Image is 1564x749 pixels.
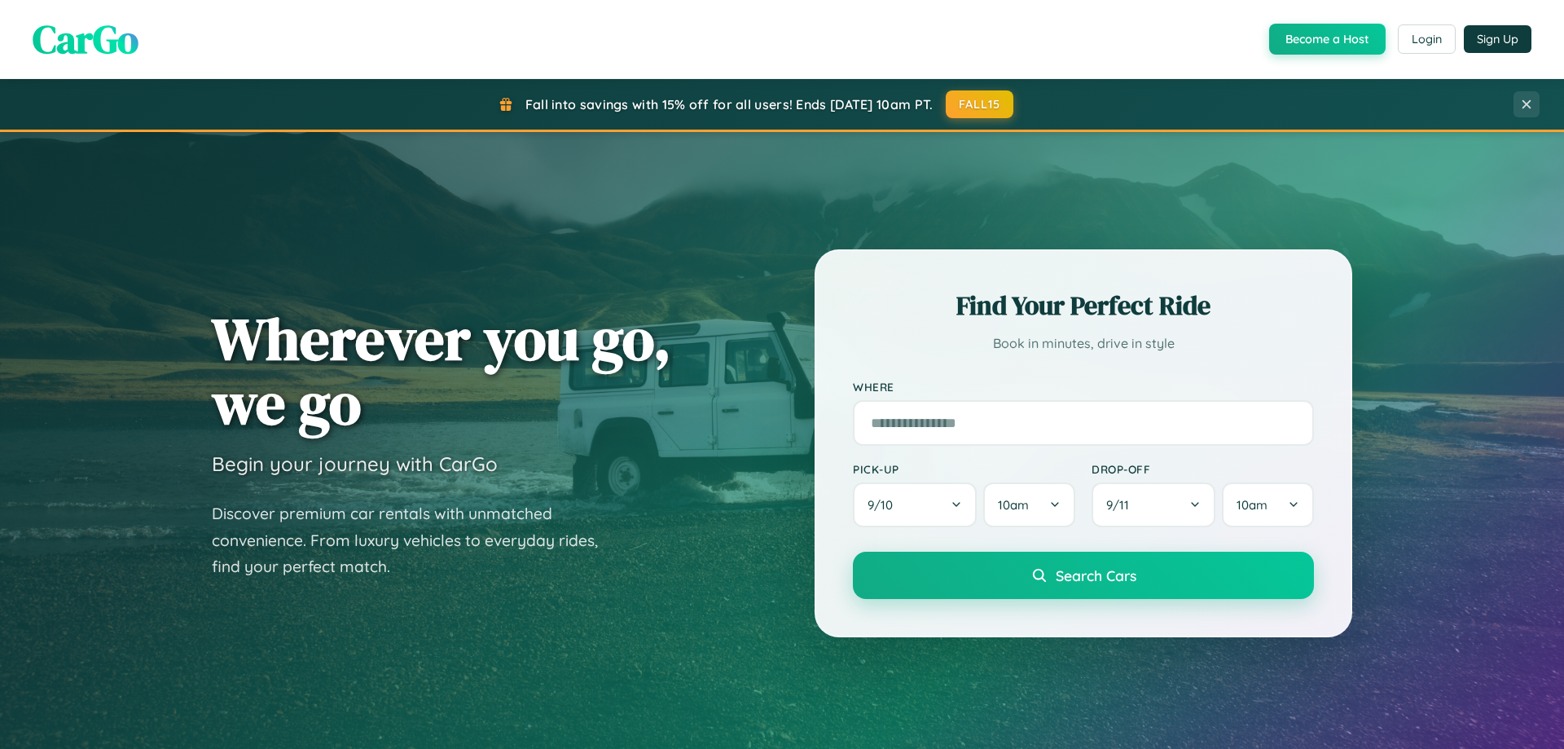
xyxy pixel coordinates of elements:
[853,288,1314,324] h2: Find Your Perfect Ride
[212,500,619,580] p: Discover premium car rentals with unmatched convenience. From luxury vehicles to everyday rides, ...
[853,332,1314,355] p: Book in minutes, drive in style
[868,497,901,513] span: 9 / 10
[946,90,1014,118] button: FALL15
[1269,24,1386,55] button: Become a Host
[1464,25,1531,53] button: Sign Up
[853,380,1314,394] label: Where
[1056,566,1136,584] span: Search Cars
[853,552,1314,599] button: Search Cars
[998,497,1029,513] span: 10am
[1237,497,1267,513] span: 10am
[1092,482,1215,527] button: 9/11
[33,12,138,66] span: CarGo
[525,96,934,112] span: Fall into savings with 15% off for all users! Ends [DATE] 10am PT.
[853,482,977,527] button: 9/10
[1398,24,1456,54] button: Login
[212,306,671,435] h1: Wherever you go, we go
[853,462,1075,476] label: Pick-up
[1222,482,1314,527] button: 10am
[1092,462,1314,476] label: Drop-off
[1106,497,1137,513] span: 9 / 11
[983,482,1075,527] button: 10am
[212,452,498,476] h3: Begin your journey with CarGo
